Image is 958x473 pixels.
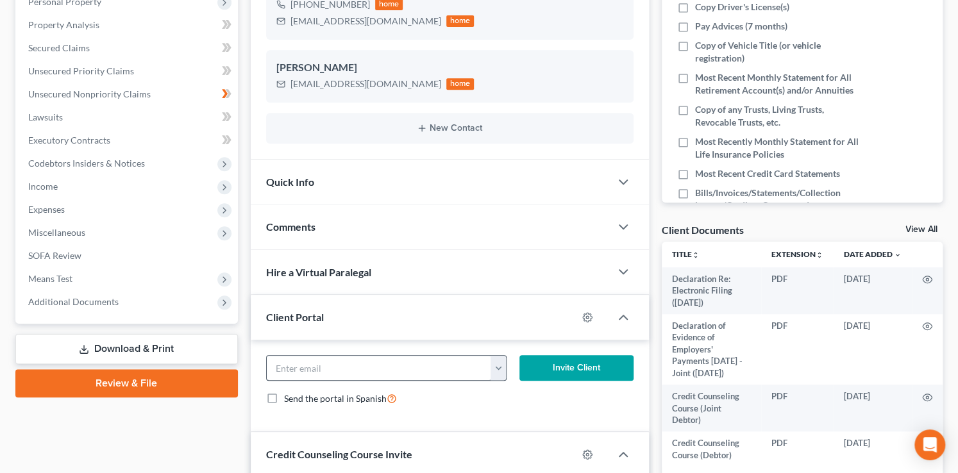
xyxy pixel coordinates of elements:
td: [DATE] [834,314,912,385]
span: Quick Info [266,176,314,188]
div: home [446,78,475,90]
span: Most Recent Monthly Statement for All Retirement Account(s) and/or Annuities [695,71,862,97]
td: Declaration Re: Electronic Filing ([DATE]) [662,267,761,314]
span: Means Test [28,273,72,284]
span: Unsecured Nonpriority Claims [28,88,151,99]
span: Comments [266,220,315,233]
i: unfold_more [692,251,700,259]
span: Copy of any Trusts, Living Trusts, Revocable Trusts, etc. [695,103,862,129]
span: Client Portal [266,311,324,323]
a: Date Added expand_more [844,249,902,259]
span: Send the portal in Spanish [284,393,387,404]
i: expand_more [894,251,902,259]
span: Secured Claims [28,42,90,53]
div: [EMAIL_ADDRESS][DOMAIN_NAME] [290,15,441,28]
td: PDF [761,314,834,385]
span: Executory Contracts [28,135,110,145]
button: Invite Client [519,355,634,381]
span: Copy of Vehicle Title (or vehicle registration) [695,39,862,65]
td: Credit Counseling Course (Debtor) [662,431,761,467]
a: Titleunfold_more [672,249,700,259]
span: Copy Driver's License(s) [695,1,789,13]
span: SOFA Review [28,250,81,261]
a: Secured Claims [18,37,238,60]
a: Unsecured Nonpriority Claims [18,83,238,106]
td: PDF [761,431,834,467]
div: [PERSON_NAME] [276,60,623,76]
a: Extensionunfold_more [771,249,823,259]
span: Additional Documents [28,296,119,307]
input: Enter email [267,356,491,380]
span: Pay Advices (7 months) [695,20,787,33]
a: Download & Print [15,334,238,364]
div: [EMAIL_ADDRESS][DOMAIN_NAME] [290,78,441,90]
span: Hire a Virtual Paralegal [266,266,371,278]
td: PDF [761,385,834,431]
div: Open Intercom Messenger [914,429,945,460]
span: Most Recent Credit Card Statements [695,167,840,180]
span: Miscellaneous [28,227,85,238]
td: Credit Counseling Course (Joint Debtor) [662,385,761,431]
td: [DATE] [834,267,912,314]
button: New Contact [276,123,623,133]
span: Expenses [28,204,65,215]
span: Property Analysis [28,19,99,30]
a: View All [905,225,937,234]
a: SOFA Review [18,244,238,267]
a: Unsecured Priority Claims [18,60,238,83]
span: Lawsuits [28,112,63,122]
td: Declaration of Evidence of Employers' Payments [DATE] - Joint ([DATE]) [662,314,761,385]
a: Review & File [15,369,238,397]
span: Unsecured Priority Claims [28,65,134,76]
div: Client Documents [662,223,744,236]
span: Most Recently Monthly Statement for All Life Insurance Policies [695,135,862,161]
span: Bills/Invoices/Statements/Collection Letters/Creditor Correspondence [695,187,862,212]
span: Codebtors Insiders & Notices [28,158,145,169]
a: Executory Contracts [18,129,238,152]
div: home [446,15,475,27]
a: Property Analysis [18,13,238,37]
span: Income [28,181,58,192]
td: PDF [761,267,834,314]
td: [DATE] [834,385,912,431]
i: unfold_more [816,251,823,259]
td: [DATE] [834,431,912,467]
a: Lawsuits [18,106,238,129]
span: Credit Counseling Course Invite [266,448,412,460]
